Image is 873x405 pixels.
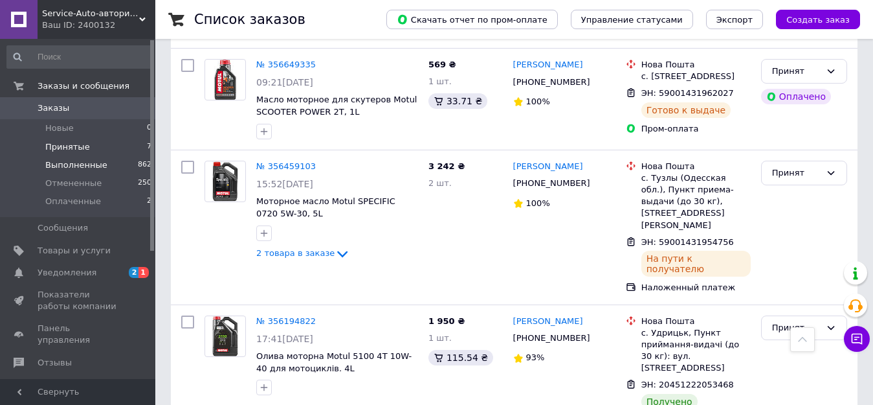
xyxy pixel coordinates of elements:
span: Управление статусами [581,15,683,25]
div: Готово к выдаче [641,102,731,118]
span: 17:41[DATE] [256,334,313,344]
button: Создать заказ [776,10,860,29]
img: Фото товару [212,316,238,356]
div: [PHONE_NUMBER] [511,175,593,192]
div: 115.54 ₴ [428,350,493,365]
span: 15:52[DATE] [256,179,313,189]
span: Экспорт [716,15,753,25]
span: 2 товара в заказе [256,248,335,258]
span: Товары и услуги [38,245,111,257]
a: [PERSON_NAME] [513,161,583,173]
span: 7 [147,141,151,153]
span: 93% [526,353,545,362]
span: ЭН: 59001431962027 [641,88,734,98]
div: с. Удрицьк, Пункт приймання-видачі (до 30 кг): вул. [STREET_ADDRESS] [641,327,751,375]
span: Скачать отчет по пром-оплате [397,14,547,25]
a: № 356649335 [256,60,316,69]
span: Создать заказ [786,15,850,25]
span: ЭН: 59001431954756 [641,237,734,247]
span: 2 [147,196,151,207]
a: № 356459103 [256,161,316,171]
div: [PHONE_NUMBER] [511,330,593,347]
span: 3 242 ₴ [428,161,465,171]
div: с. [STREET_ADDRESS] [641,71,751,82]
span: 1 950 ₴ [428,316,465,326]
span: 862 [138,159,151,171]
button: Чат с покупателем [844,326,870,352]
a: [PERSON_NAME] [513,59,583,71]
a: Фото товару [204,59,246,100]
a: № 356194822 [256,316,316,326]
button: Скачать отчет по пром-оплате [386,10,558,29]
div: Нова Пошта [641,59,751,71]
span: Уведомления [38,267,96,279]
div: На пути к получателю [641,251,751,277]
span: 2 [129,267,139,278]
button: Экспорт [706,10,763,29]
div: Нова Пошта [641,316,751,327]
span: Выполненные [45,159,107,171]
span: 250 [138,178,151,189]
span: 09:21[DATE] [256,77,313,87]
span: 569 ₴ [428,60,456,69]
a: [PERSON_NAME] [513,316,583,328]
a: 2 товара в заказе [256,248,350,258]
span: 1 шт. [428,76,452,86]
div: Нова Пошта [641,161,751,172]
div: 33.71 ₴ [428,93,487,109]
input: Поиск [6,45,153,69]
a: Фото товару [204,161,246,202]
span: Принятые [45,141,90,153]
span: Показатели работы компании [38,289,120,312]
span: Отмененные [45,178,102,189]
span: Отзывы [38,357,72,369]
h1: Список заказов [194,12,305,27]
a: Олива моторна Motul 5100 4T 10W-40 для мотоциклів. 4L [256,351,412,373]
span: 100% [526,198,550,208]
span: Заказы [38,102,69,114]
span: Service-Auto-авторизированная точка продажи продукции компании MOTUL [42,8,139,19]
div: Принят [772,167,821,180]
span: Заказы и сообщения [38,80,129,92]
div: Ваш ID: 2400132 [42,19,155,31]
span: 1 шт. [428,333,452,343]
img: Фото товару [214,60,236,100]
img: Фото товару [212,161,238,202]
div: Принят [772,321,821,335]
a: Создать заказ [763,14,860,24]
div: Оплачено [761,89,831,104]
span: 1 [138,267,149,278]
span: Панель управления [38,323,120,346]
div: Принят [772,65,821,78]
div: Пром-оплата [641,123,751,135]
div: [PHONE_NUMBER] [511,74,593,91]
div: Наложенный платеж [641,282,751,294]
span: Сообщения [38,222,88,234]
button: Управление статусами [571,10,693,29]
span: 2 шт. [428,178,452,188]
a: Моторное масло Motul SPECIFIC 0720 5W-30, 5L [256,196,395,218]
span: Оплаченные [45,196,101,207]
span: ЭН: 20451222053468 [641,380,734,389]
a: Масло моторное для скутеров Motul SCOOTER POWER 2T, 1L [256,95,417,117]
span: 0 [147,122,151,134]
span: Новые [45,122,74,134]
span: 100% [526,97,550,106]
a: Фото товару [204,316,246,357]
div: с. Тузлы (Одесская обл.), Пункт приема-выдачи (до 30 кг), [STREET_ADDRESS][PERSON_NAME] [641,172,751,231]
